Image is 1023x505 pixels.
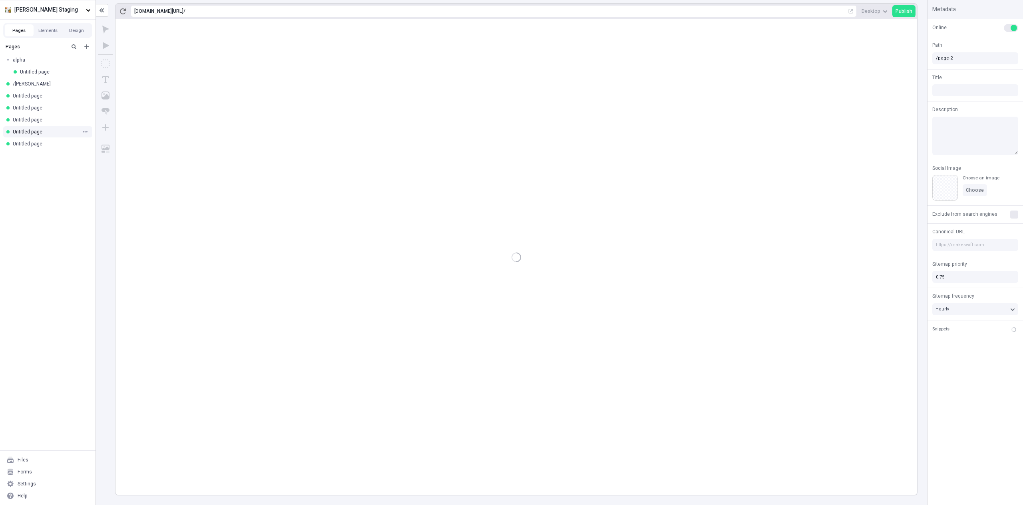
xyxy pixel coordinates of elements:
button: Text [98,72,113,87]
span: Path [932,42,942,49]
div: alpha [13,57,86,63]
span: Desktop [862,8,880,14]
div: Untitled page [13,105,86,111]
button: Desktop [858,5,891,17]
div: Settings [18,481,36,487]
div: Forms [18,469,32,475]
button: Add new [82,42,92,52]
button: Image [98,88,113,103]
span: [PERSON_NAME] Staging [14,6,83,14]
button: Elements [34,24,62,36]
span: Hourly [935,306,949,312]
div: / [183,8,185,14]
div: Untitled page [13,141,86,147]
img: Site favicon [5,7,11,13]
div: Choose an image [963,175,999,181]
button: Box [98,56,113,71]
span: Canonical URL [932,228,965,235]
button: Choose [963,184,987,196]
button: Publish [892,5,916,17]
button: Button [98,104,113,119]
div: [URL][DOMAIN_NAME] [134,8,183,14]
span: Social Image [932,165,961,172]
button: Pages [5,24,34,36]
span: Choose [966,187,984,193]
span: Title [932,74,942,81]
div: Untitled page [13,117,86,123]
div: Pages [6,44,66,50]
button: Design [62,24,91,36]
div: /[PERSON_NAME] [13,81,86,87]
span: Online [932,24,947,31]
div: Files [18,457,28,463]
span: Sitemap priority [932,260,967,268]
span: Publish [896,8,912,14]
div: Untitled page [13,129,78,135]
span: Exclude from search engines [932,211,997,218]
div: Help [18,493,28,499]
span: Sitemap frequency [932,292,974,300]
button: Hourly [932,303,1018,315]
div: Untitled page [20,69,86,75]
span: Description [932,106,958,113]
div: Untitled page [13,93,86,99]
div: Snippets [932,326,949,333]
input: https://makeswift.com [932,239,1018,251]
